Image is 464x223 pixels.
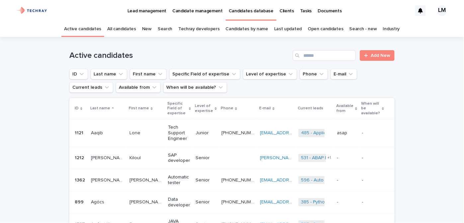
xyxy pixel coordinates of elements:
[331,69,357,79] button: E-mail
[293,50,356,61] input: Search
[69,51,290,60] h1: Active candidates
[301,155,379,161] a: 531 - ABAP Entwickler Berater-Senior
[169,69,240,79] button: Specific Field of expertise
[69,191,395,213] tr: 899899 AgócsAgócs [PERSON_NAME][PERSON_NAME] Data developerSenior[PHONE_NUMBER] [EMAIL_ADDRESS][D...
[274,21,302,37] a: Last updated
[337,129,348,136] p: asap
[75,129,85,136] p: 1121
[260,200,335,204] a: [EMAIL_ADDRESS][DOMAIN_NAME]
[362,199,384,205] p: -
[221,178,261,182] a: [PHONE_NUMBER]
[221,131,261,135] a: [PHONE_NUMBER]
[300,69,328,79] button: Phone
[158,21,172,37] a: Search
[337,198,340,205] p: -
[301,130,418,136] a: 485 - Application Support Engineer (SAP MOM) -Medior
[129,154,142,161] p: Kiloul
[64,21,102,37] a: Active candidates
[168,125,190,141] p: Tech Support Engineer
[91,198,106,205] p: Agócs
[437,5,447,16] div: LM
[260,131,335,135] a: [EMAIL_ADDRESS][DOMAIN_NAME]
[221,200,261,204] a: [PHONE_NUMBER]
[69,69,88,79] button: ID
[129,129,142,136] p: Lone
[226,21,268,37] a: Candidates by name
[361,100,380,117] p: When will be available?
[13,4,50,17] img: xG6Muz3VQV2JDbePcW7p
[129,105,149,112] p: First name
[91,176,125,183] p: [PERSON_NAME]
[195,130,216,136] p: Junior
[116,82,161,93] button: Available from
[362,155,384,161] p: -
[362,177,384,183] p: -
[336,102,353,115] p: Available from
[195,177,216,183] p: Senior
[75,198,85,205] p: 899
[349,21,377,37] a: Search - new
[75,154,85,161] p: 1212
[91,154,125,161] p: [PERSON_NAME]
[195,199,216,205] p: Senior
[301,199,397,205] a: 385 - Python fejlesztő (medior/senior)-Medior
[75,105,79,112] p: ID
[195,155,216,161] p: Senior
[129,176,164,183] p: [PERSON_NAME]
[195,102,213,115] p: Level of expertise
[178,21,219,37] a: Techray developers
[142,21,152,37] a: New
[69,169,395,191] tr: 13621362 [PERSON_NAME][PERSON_NAME] [PERSON_NAME][PERSON_NAME] Automatic testerSenior[PHONE_NUMBE...
[163,82,227,93] button: When will be available?
[91,69,127,79] button: Last name
[221,105,233,112] p: Phone
[75,176,86,183] p: 1362
[129,198,164,205] p: [PERSON_NAME]
[168,153,190,164] p: SAP developer
[243,69,297,79] button: Level of expertise
[383,21,400,37] a: Industry
[308,21,343,37] a: Open candidates
[259,105,271,112] p: E-mail
[301,177,353,183] a: 596 - Auto tester-Senior
[362,130,384,136] p: -
[69,119,395,147] tr: 11211121 AaqibAaqib LoneLone Tech Support EngineerJunior[PHONE_NUMBER] [EMAIL_ADDRESS][DOMAIN_NAM...
[260,156,371,160] a: [PERSON_NAME][EMAIL_ADDRESS][DOMAIN_NAME]
[337,176,340,183] p: -
[167,100,187,117] p: Specific Field of expertise
[168,174,190,186] p: Automatic tester
[337,154,340,161] p: -
[69,82,113,93] button: Current leads
[360,50,395,61] a: Add New
[90,105,110,112] p: Last name
[107,21,136,37] a: All candidates
[168,197,190,208] p: Data developer
[130,69,167,79] button: First name
[298,105,323,112] p: Current leads
[327,156,331,160] span: + 1
[91,129,104,136] p: Aaqib
[69,147,395,169] tr: 12121212 [PERSON_NAME][PERSON_NAME] KiloulKiloul SAP developerSenior [PERSON_NAME][EMAIL_ADDRESS]...
[371,53,390,58] span: Add New
[260,178,335,182] a: [EMAIL_ADDRESS][DOMAIN_NAME]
